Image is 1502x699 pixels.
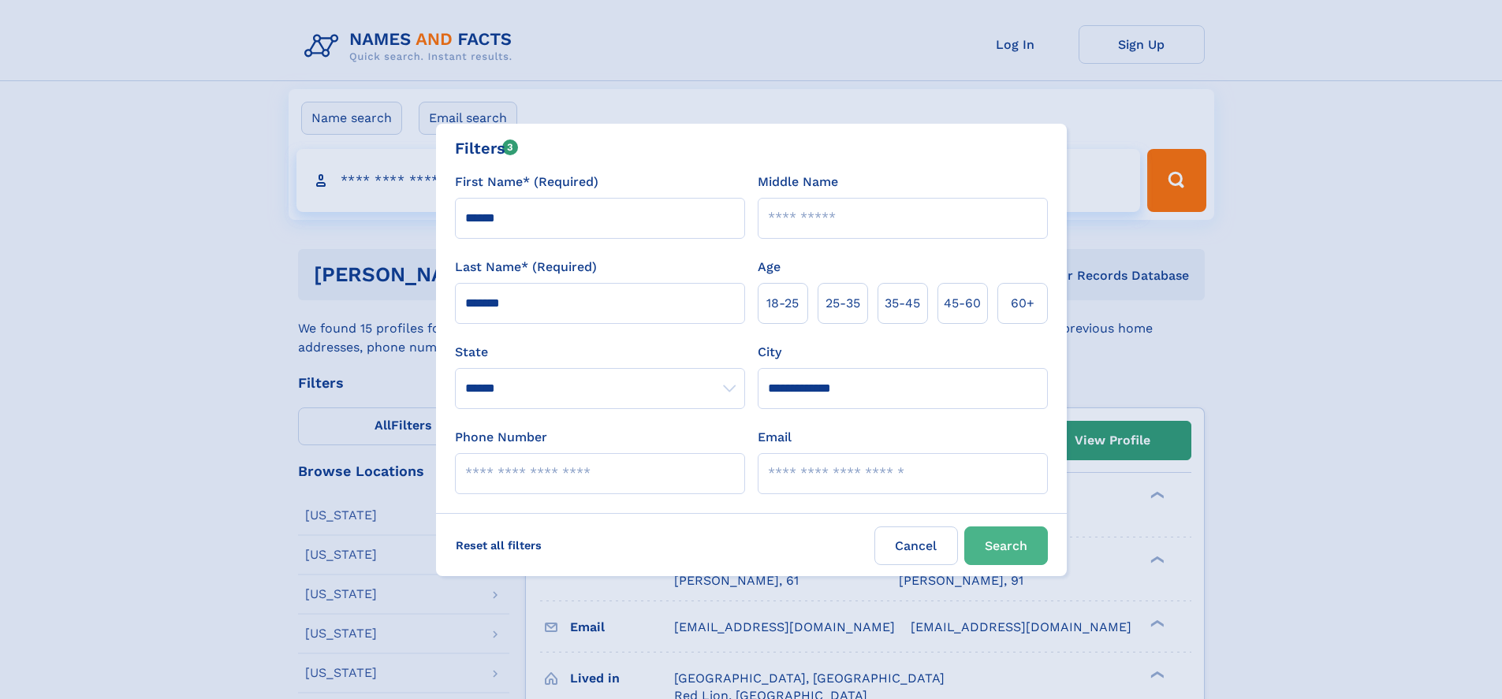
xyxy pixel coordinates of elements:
[874,526,958,565] label: Cancel
[885,294,920,313] span: 35‑45
[455,173,598,191] label: First Name* (Required)
[455,136,519,160] div: Filters
[1011,294,1034,313] span: 60+
[455,258,597,277] label: Last Name* (Required)
[758,173,838,191] label: Middle Name
[826,294,860,313] span: 25‑35
[445,526,552,564] label: Reset all filters
[964,526,1048,565] button: Search
[455,343,745,362] label: State
[455,428,547,447] label: Phone Number
[758,258,781,277] label: Age
[944,294,981,313] span: 45‑60
[758,428,792,447] label: Email
[766,294,799,313] span: 18‑25
[758,343,781,362] label: City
